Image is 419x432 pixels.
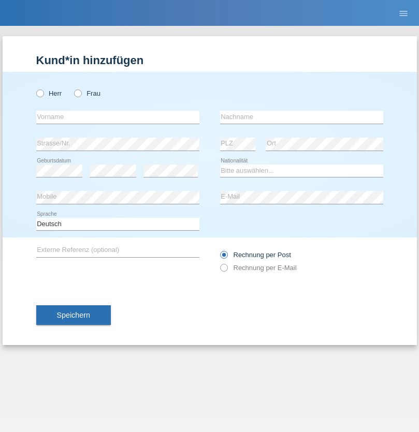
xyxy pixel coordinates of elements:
span: Speichern [57,311,90,319]
button: Speichern [36,305,111,325]
input: Rechnung per E-Mail [220,264,227,277]
a: menu [393,10,414,16]
i: menu [398,8,409,19]
input: Herr [36,90,43,96]
label: Herr [36,90,62,97]
input: Rechnung per Post [220,251,227,264]
input: Frau [74,90,81,96]
h1: Kund*in hinzufügen [36,54,383,67]
label: Frau [74,90,100,97]
label: Rechnung per E-Mail [220,264,297,272]
label: Rechnung per Post [220,251,291,259]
